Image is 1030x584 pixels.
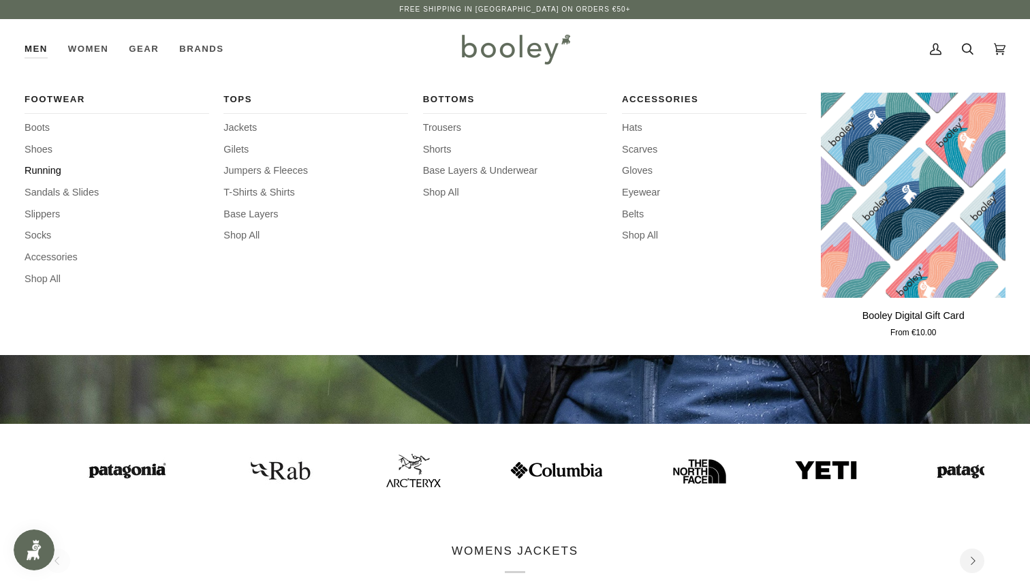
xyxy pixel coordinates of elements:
product-grid-item: Booley Digital Gift Card [821,93,1005,339]
p: Booley Digital Gift Card [862,309,965,324]
a: Tops [223,93,408,114]
a: Gear [119,19,169,79]
span: Brands [179,42,223,56]
a: Jumpers & Fleeces [223,164,408,179]
a: Women [58,19,119,79]
product-grid-item-variant: €10.00 [821,93,1005,298]
a: Base Layers [223,207,408,222]
a: Scarves [622,142,807,157]
span: Gear [129,42,159,56]
a: Socks [25,228,209,243]
a: Slippers [25,207,209,222]
a: Booley Digital Gift Card [821,303,1005,339]
a: Trousers [423,121,608,136]
a: Running [25,164,209,179]
a: Shop All [622,228,807,243]
a: Accessories [25,250,209,265]
span: From €10.00 [890,327,936,339]
span: Bottoms [423,93,608,106]
a: Sandals & Slides [25,185,209,200]
span: Accessories [622,93,807,106]
a: Footwear [25,93,209,114]
span: Footwear [25,93,209,106]
img: Booley [456,29,575,69]
button: Next [960,549,984,573]
a: Shoes [25,142,209,157]
a: Brands [169,19,234,79]
p: WOMENS JACKETS [452,542,578,574]
a: Shop All [25,272,209,287]
a: T-Shirts & Shirts [223,185,408,200]
a: Accessories [622,93,807,114]
a: Eyewear [622,185,807,200]
a: Jackets [223,121,408,136]
a: Base Layers & Underwear [423,164,608,179]
span: Tops [223,93,408,106]
a: Hats [622,121,807,136]
div: Men Footwear Boots Shoes Running Sandals & Slides Slippers Socks Accessories Shop All Tops Jacket... [25,19,58,79]
a: Gilets [223,142,408,157]
a: Boots [25,121,209,136]
a: Shorts [423,142,608,157]
a: Booley Digital Gift Card [821,93,1005,298]
span: Women [68,42,108,56]
a: Belts [622,207,807,222]
a: Shop All [423,185,608,200]
a: Shop All [223,228,408,243]
a: Men [25,19,58,79]
a: Bottoms [423,93,608,114]
a: Gloves [622,164,807,179]
iframe: Button to open loyalty program pop-up [14,529,54,570]
p: Free Shipping in [GEOGRAPHIC_DATA] on Orders €50+ [399,4,630,15]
